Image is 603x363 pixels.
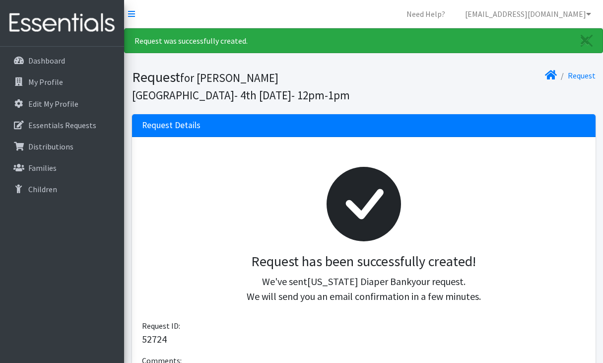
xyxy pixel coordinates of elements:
[28,142,73,151] p: Distributions
[150,274,578,304] p: We've sent your request. We will send you an email confirmation in a few minutes.
[142,321,180,331] span: Request ID:
[571,29,603,53] a: Close
[4,6,120,40] img: HumanEssentials
[457,4,599,24] a: [EMAIL_ADDRESS][DOMAIN_NAME]
[4,72,120,92] a: My Profile
[28,184,57,194] p: Children
[142,332,586,347] p: 52724
[132,71,350,102] small: for [PERSON_NAME][GEOGRAPHIC_DATA]- 4th [DATE]- 12pm-1pm
[307,275,411,288] span: [US_STATE] Diaper Bank
[28,56,65,66] p: Dashboard
[142,120,201,131] h3: Request Details
[4,94,120,114] a: Edit My Profile
[150,253,578,270] h3: Request has been successfully created!
[4,137,120,156] a: Distributions
[4,158,120,178] a: Families
[399,4,453,24] a: Need Help?
[28,120,96,130] p: Essentials Requests
[4,179,120,199] a: Children
[28,163,57,173] p: Families
[132,69,360,103] h1: Request
[124,28,603,53] div: Request was successfully created.
[28,77,63,87] p: My Profile
[568,71,596,80] a: Request
[4,51,120,71] a: Dashboard
[28,99,78,109] p: Edit My Profile
[4,115,120,135] a: Essentials Requests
